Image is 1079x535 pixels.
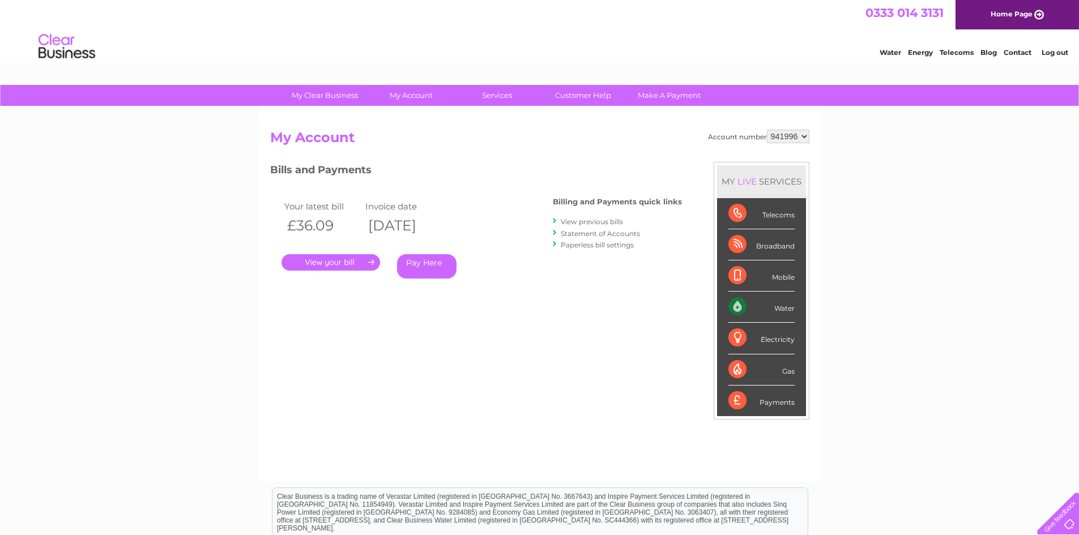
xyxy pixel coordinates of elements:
[561,241,634,249] a: Paperless bill settings
[450,85,544,106] a: Services
[536,85,630,106] a: Customer Help
[38,29,96,64] img: logo.png
[708,130,809,143] div: Account number
[940,48,974,57] a: Telecoms
[561,217,623,226] a: View previous bills
[728,260,795,292] div: Mobile
[728,292,795,323] div: Water
[270,130,809,151] h2: My Account
[561,229,640,238] a: Statement of Accounts
[270,162,682,182] h3: Bills and Payments
[865,6,944,20] a: 0333 014 3131
[622,85,716,106] a: Make A Payment
[282,254,380,271] a: .
[908,48,933,57] a: Energy
[364,85,458,106] a: My Account
[728,323,795,354] div: Electricity
[717,165,806,198] div: MY SERVICES
[1042,48,1068,57] a: Log out
[728,354,795,386] div: Gas
[880,48,901,57] a: Water
[397,254,457,279] a: Pay Here
[735,176,759,187] div: LIVE
[362,214,444,237] th: [DATE]
[553,198,682,206] h4: Billing and Payments quick links
[728,198,795,229] div: Telecoms
[278,85,372,106] a: My Clear Business
[728,229,795,260] div: Broadband
[728,386,795,416] div: Payments
[362,199,444,214] td: Invoice date
[282,199,363,214] td: Your latest bill
[272,6,808,55] div: Clear Business is a trading name of Verastar Limited (registered in [GEOGRAPHIC_DATA] No. 3667643...
[282,214,363,237] th: £36.09
[980,48,997,57] a: Blog
[1004,48,1031,57] a: Contact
